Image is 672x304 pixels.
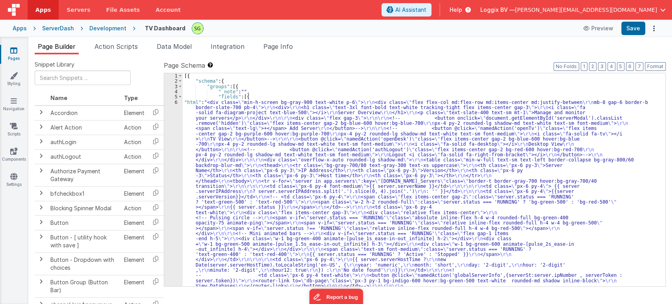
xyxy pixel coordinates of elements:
button: Options [648,23,659,34]
td: Blocking Spinner Modal [47,201,121,215]
span: [PERSON_NAME][EMAIL_ADDRESS][DOMAIN_NAME] [515,6,657,14]
td: Button - Dropdown with choices [47,252,121,275]
img: 497ae24fd84173162a2d7363e3b2f127 [192,23,203,34]
td: Authorize Payment Gateway [47,164,121,186]
td: Element [121,230,148,252]
td: Element [121,164,148,186]
td: Element [121,215,148,230]
div: 2 [164,78,183,83]
td: authLogout [47,149,121,164]
div: 4 [164,89,183,94]
span: Data Model [157,43,192,50]
input: Search Snippets ... [35,70,131,85]
td: Button [47,215,121,230]
button: Save [621,22,645,35]
span: Help [450,6,462,14]
div: 5 [164,94,183,99]
td: authLogin [47,135,121,149]
td: Element [121,252,148,275]
div: Apps [13,24,27,32]
td: Alert Action [47,120,121,135]
td: Action [121,135,148,149]
td: Element [121,106,148,120]
button: 5 [617,62,624,71]
button: No Folds [554,62,579,71]
td: Action [121,120,148,135]
span: Apps [35,6,51,14]
td: Accordion [47,106,121,120]
button: 2 [589,62,596,71]
button: 7 [635,62,643,71]
h4: TV Dashboard [145,25,185,31]
button: 6 [626,62,634,71]
button: Loggix BV — [PERSON_NAME][EMAIL_ADDRESS][DOMAIN_NAME] [480,6,666,14]
span: Loggix BV — [480,6,515,14]
span: Snippet Library [35,61,74,69]
span: Page Builder [38,43,76,50]
td: Button Group (Button Bar) [47,275,121,297]
span: Servers [67,6,90,14]
td: Action [121,149,148,164]
span: Type [124,95,138,101]
button: 3 [598,62,606,71]
span: Action Scripts [94,43,138,50]
button: Format [645,62,666,71]
td: Action [121,201,148,215]
td: Button - [ utility hook with save ] [47,230,121,252]
td: Element [121,275,148,297]
span: Page Schema [164,61,205,70]
div: ServerDash [42,24,74,32]
button: 1 [581,62,587,71]
span: File Assets [106,6,140,14]
span: Page Info [263,43,293,50]
td: Element [121,186,148,201]
div: 1 [164,73,183,78]
span: AI Assistant [395,6,426,14]
button: Preview [579,22,618,35]
div: 3 [164,84,183,89]
button: AI Assistant [381,3,431,17]
span: Integration [211,43,244,50]
td: bfcheckbox1 [47,186,121,201]
button: 4 [607,62,615,71]
div: Development [89,24,126,32]
span: Name [50,95,67,101]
